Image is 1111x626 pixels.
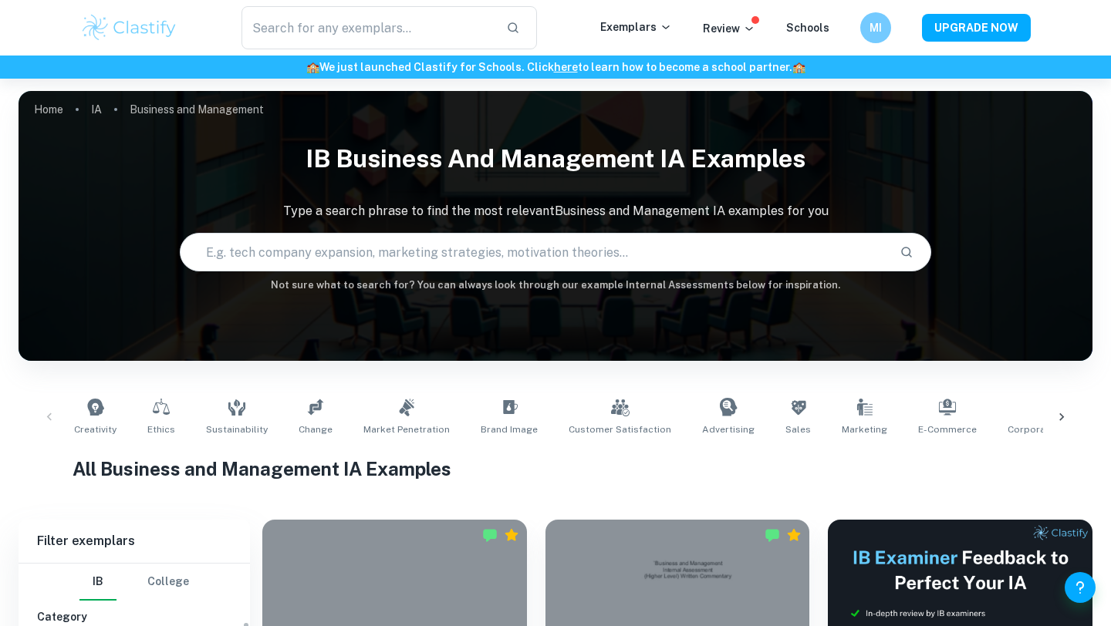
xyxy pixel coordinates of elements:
div: Premium [504,527,519,543]
p: Business and Management [130,101,264,118]
button: College [147,564,189,601]
p: Type a search phrase to find the most relevant Business and Management IA examples for you [19,202,1092,220]
input: Search for any exemplars... [241,6,494,49]
span: Creativity [74,422,117,436]
button: MI [860,12,891,43]
div: Premium [786,527,802,543]
span: Sales [785,422,811,436]
span: Corporate Profitability [1008,422,1110,436]
p: Review [703,20,755,37]
button: UPGRADE NOW [922,14,1031,42]
span: Sustainability [206,422,268,436]
span: E-commerce [918,422,977,436]
h6: MI [867,19,885,36]
span: Customer Satisfaction [569,422,671,436]
span: Change [299,422,333,436]
span: Ethics [147,422,175,436]
h6: We just launched Clastify for Schools. Click to learn how to become a school partner. [3,59,1108,76]
span: Marketing [842,422,887,436]
div: Filter type choice [79,564,189,601]
img: Marked [765,527,780,543]
span: Advertising [702,422,755,436]
h6: Filter exemplars [19,520,250,563]
img: Clastify logo [80,12,178,43]
h1: IB Business and Management IA examples [19,134,1092,183]
a: Schools [786,22,829,34]
h1: All Business and Management IA Examples [73,455,1039,483]
span: Market Penetration [363,422,450,436]
span: 🏫 [306,61,319,73]
button: Search [893,239,920,265]
span: 🏫 [792,61,805,73]
button: IB [79,564,117,601]
h6: Category [37,608,231,625]
h6: Not sure what to search for? You can always look through our example Internal Assessments below f... [19,278,1092,293]
a: Home [34,99,63,120]
img: Marked [482,527,498,543]
button: Help and Feedback [1065,572,1096,603]
p: Exemplars [600,19,672,35]
a: IA [91,99,102,120]
span: Brand Image [481,422,538,436]
a: here [554,61,578,73]
input: E.g. tech company expansion, marketing strategies, motivation theories... [181,231,887,274]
